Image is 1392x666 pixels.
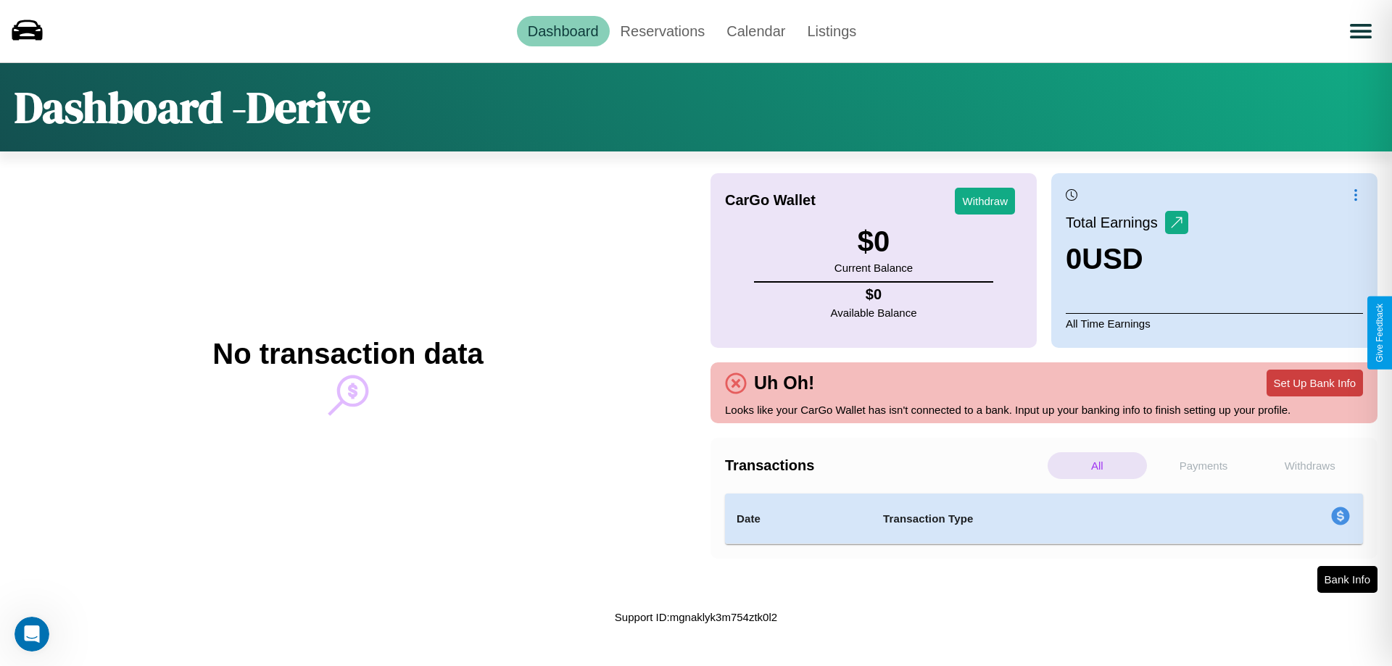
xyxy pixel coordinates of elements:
[831,303,917,322] p: Available Balance
[1154,452,1254,479] p: Payments
[14,78,370,137] h1: Dashboard - Derive
[1341,11,1381,51] button: Open menu
[737,510,860,528] h4: Date
[517,16,610,46] a: Dashboard
[1267,370,1363,396] button: Set Up Bank Info
[883,510,1212,528] h4: Transaction Type
[834,258,913,278] p: Current Balance
[1066,313,1363,333] p: All Time Earnings
[615,607,777,627] p: Support ID: mgnaklyk3m754ztk0l2
[1048,452,1147,479] p: All
[14,617,49,652] iframe: Intercom live chat
[716,16,796,46] a: Calendar
[831,286,917,303] h4: $ 0
[1375,304,1385,362] div: Give Feedback
[1066,243,1188,275] h3: 0 USD
[796,16,867,46] a: Listings
[725,192,816,209] h4: CarGo Wallet
[1317,566,1377,593] button: Bank Info
[610,16,716,46] a: Reservations
[834,225,913,258] h3: $ 0
[212,338,483,370] h2: No transaction data
[725,400,1363,420] p: Looks like your CarGo Wallet has isn't connected to a bank. Input up your banking info to finish ...
[747,372,821,394] h4: Uh Oh!
[1260,452,1359,479] p: Withdraws
[725,494,1363,544] table: simple table
[1066,209,1165,236] p: Total Earnings
[725,457,1044,474] h4: Transactions
[955,188,1015,215] button: Withdraw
